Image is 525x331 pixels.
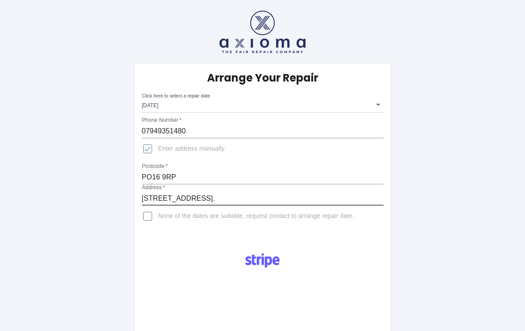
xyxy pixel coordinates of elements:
label: Phone Number [142,117,181,124]
span: Enter address manually [158,144,225,153]
label: Click here to select a repair date [142,93,210,99]
img: Logo [240,250,285,271]
h5: Arrange Your Repair [207,71,318,85]
div: [DATE] [142,97,384,113]
label: Address [142,184,165,191]
label: Postcode [142,163,168,170]
img: axioma [219,11,306,53]
span: None of the dates are suitable, request contact to arrange repair date. [158,212,354,221]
